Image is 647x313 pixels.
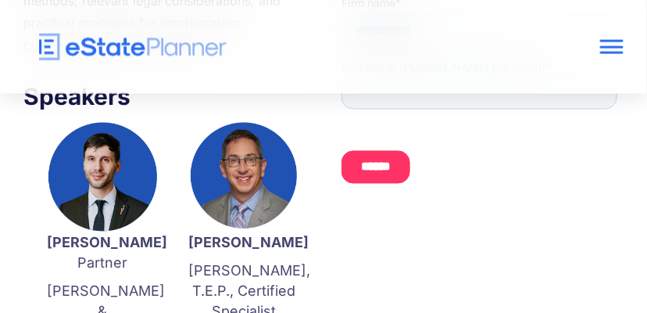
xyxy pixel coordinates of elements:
[188,235,309,251] strong: [PERSON_NAME]
[23,34,503,61] a: home
[47,235,167,251] strong: [PERSON_NAME]
[47,233,157,274] p: Partner
[23,79,306,115] h3: Speakers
